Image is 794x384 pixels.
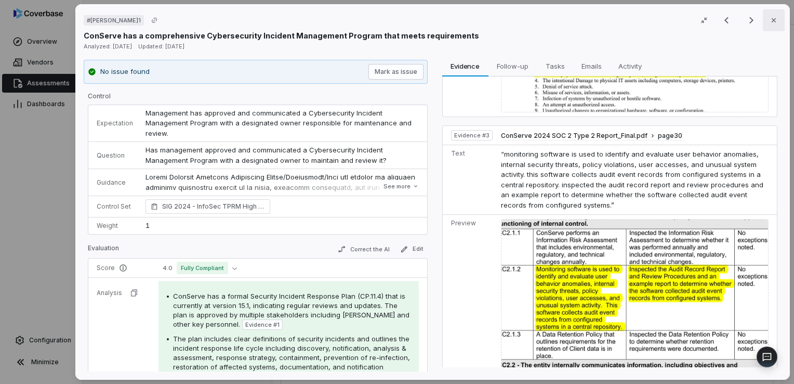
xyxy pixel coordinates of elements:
span: Fully Compliant [177,262,228,274]
span: Evidence # 3 [454,131,489,139]
span: # [PERSON_NAME]1 [87,16,141,24]
span: Has management approved and communicated a Cybersecurity Incident Management Program with a desig... [145,146,387,164]
button: See more [380,177,421,196]
button: Mark as issue [368,64,423,80]
span: ConServe has a formal Security Incident Response Plan (CP.11.4) that is currently at version 15.1... [173,292,409,328]
p: Question [97,151,133,160]
span: page 30 [658,132,682,140]
span: ConServe 2024 SOC 2 Type 2 Report_Final.pdf [501,132,647,140]
span: Analyzed: [DATE] [84,43,132,50]
span: “monitoring software is used to identify and evaluate user behavior anomalies, internal security ... [501,150,763,209]
p: Control [88,92,428,105]
p: Guidance [97,178,133,187]
img: 5dbedc3d0c484c179cecaba7c261b200_original.jpg_w1200.jpg [501,219,769,376]
p: No issue found [100,67,150,77]
button: Correct the AI [333,243,393,255]
span: Follow-up [493,59,533,73]
span: Evidence [446,59,484,73]
span: Evidence # 1 [245,321,280,329]
button: ConServe 2024 SOC 2 Type 2 Report_Final.pdfpage30 [501,132,682,140]
span: 1 [145,221,150,229]
button: Next result [741,14,762,27]
span: SIG 2024 - InfoSec TPRM High Framework [162,201,265,212]
button: Edit [395,243,427,255]
p: Control Set [97,202,133,211]
button: 4.0Fully Compliant [158,262,241,274]
p: Weight [97,222,133,230]
span: The plan includes clear definitions of security incidents and outlines the incident response life... [173,335,410,380]
span: Activity [614,59,645,73]
p: Analysis [97,289,122,297]
span: Updated: [DATE] [138,43,184,50]
p: Score [97,264,146,272]
td: Preview [442,215,496,381]
button: Copy link [145,11,164,30]
button: Previous result [716,14,737,27]
p: ConServe has a comprehensive Cybersecurity Incident Management Program that meets requirements [84,30,479,41]
p: Evaluation [88,244,119,257]
span: Emails [577,59,605,73]
span: Management has approved and communicated a Cybersecurity Incident Management Program with a desig... [145,109,414,137]
td: Text [442,145,496,215]
p: Expectation [97,119,133,127]
span: Tasks [541,59,568,73]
